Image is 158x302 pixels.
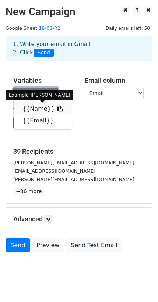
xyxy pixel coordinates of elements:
small: [PERSON_NAME][EMAIL_ADDRESS][DOMAIN_NAME] [13,160,134,166]
h5: Advanced [13,215,145,223]
a: Daily emails left: 50 [103,25,152,31]
div: 1. Write your email in Gmail 2. Click [7,40,151,57]
span: Daily emails left: 50 [103,24,152,32]
a: +36 more [13,187,44,196]
h5: 39 Recipients [13,148,145,156]
a: Send Test Email [66,238,122,252]
div: Example: [PERSON_NAME] [6,90,73,100]
a: Send [6,238,30,252]
small: [EMAIL_ADDRESS][DOMAIN_NAME] [13,168,95,174]
small: Google Sheet: [6,25,60,31]
a: Preview [32,238,64,252]
h5: Variables [13,77,74,85]
span: Send [34,49,54,57]
a: {{Email}} [14,115,72,127]
h5: Email column [85,77,145,85]
iframe: Chat Widget [121,267,158,302]
a: 18-08-R2 [39,25,60,31]
a: {{Name}} [14,103,72,115]
h2: New Campaign [6,6,152,18]
small: [PERSON_NAME][EMAIL_ADDRESS][DOMAIN_NAME] [13,177,134,182]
